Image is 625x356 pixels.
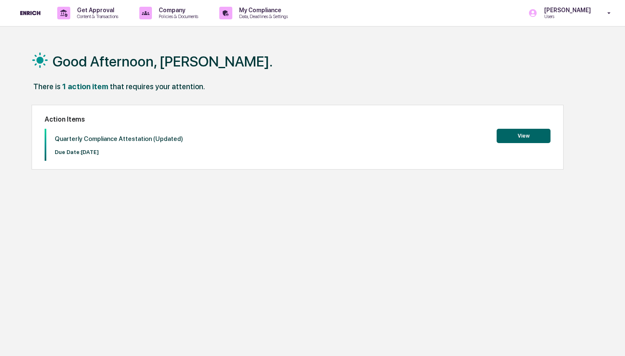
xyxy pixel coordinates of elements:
[232,13,292,19] p: Data, Deadlines & Settings
[70,13,122,19] p: Content & Transactions
[537,13,595,19] p: Users
[152,7,202,13] p: Company
[55,149,183,155] p: Due Date: [DATE]
[62,82,108,91] div: 1 action item
[33,82,61,91] div: There is
[20,11,40,16] img: logo
[53,53,273,70] h1: Good Afternoon, [PERSON_NAME].
[55,135,183,143] p: Quarterly Compliance Attestation (Updated)
[497,129,551,143] button: View
[110,82,205,91] div: that requires your attention.
[537,7,595,13] p: [PERSON_NAME]
[70,7,122,13] p: Get Approval
[497,131,551,139] a: View
[232,7,292,13] p: My Compliance
[45,115,551,123] h2: Action Items
[152,13,202,19] p: Policies & Documents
